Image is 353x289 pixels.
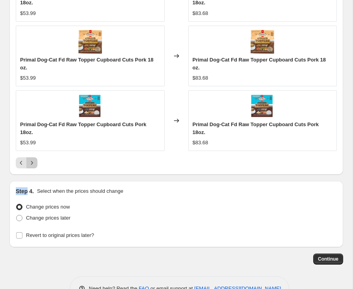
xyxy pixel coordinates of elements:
span: Primal Dog-Cat Fd Raw Topper Cupboard Cuts Pork 18 oz. [20,57,154,71]
div: $53.99 [20,9,36,17]
nav: Pagination [16,157,37,168]
div: $83.68 [193,139,208,147]
span: Primal Dog-Cat Fd Raw Topper Cupboard Cuts Pork 18oz. [20,121,146,135]
div: $83.68 [193,9,208,17]
div: $83.68 [193,74,208,82]
button: Next [26,157,37,168]
h2: Step 4. [16,187,34,195]
img: 810076941004-2_414fa9d4-416c-49a7-9555-5d749a21eeb6_80x.jpg [251,95,274,118]
button: Continue [313,254,343,265]
span: Change prices now [26,204,70,210]
div: $53.99 [20,139,36,147]
img: 810076940984-2_7e2998e3-9fab-4c1e-8828-2c3d72191ec3_80x.jpg [78,30,102,54]
span: Revert to original prices later? [26,232,94,238]
span: Primal Dog-Cat Fd Raw Topper Cupboard Cuts Pork 18 oz. [193,57,326,71]
span: Change prices later [26,215,71,221]
span: Primal Dog-Cat Fd Raw Topper Cupboard Cuts Pork 18oz. [193,121,319,135]
img: 810076940984-2_7e2998e3-9fab-4c1e-8828-2c3d72191ec3_80x.jpg [251,30,274,54]
p: Select when the prices should change [37,187,123,195]
img: 810076941004-2_414fa9d4-416c-49a7-9555-5d749a21eeb6_80x.jpg [78,95,102,118]
span: Continue [318,256,338,262]
button: Previous [16,157,27,168]
div: $53.99 [20,74,36,82]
